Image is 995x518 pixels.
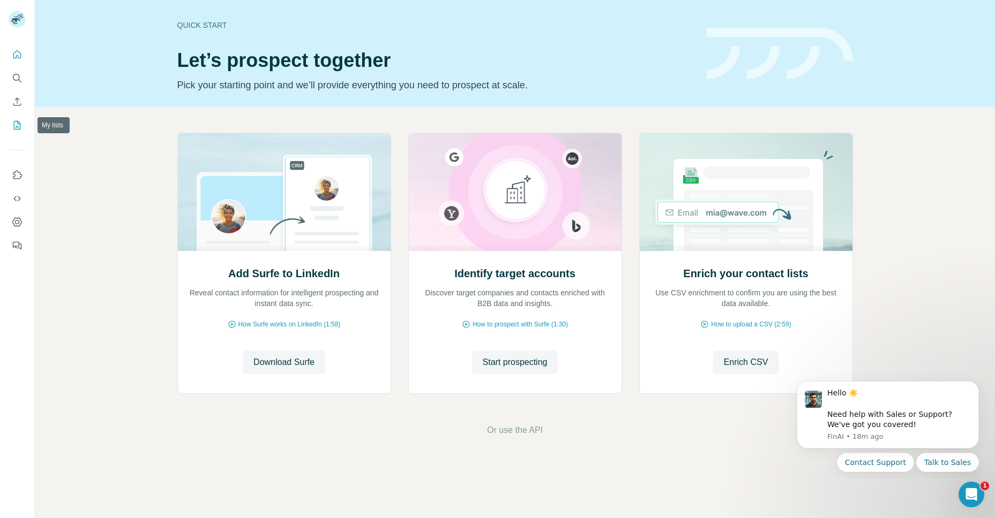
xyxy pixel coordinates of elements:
span: Enrich CSV [724,356,768,369]
button: Use Surfe on LinkedIn [9,165,26,185]
button: Search [9,68,26,88]
h2: Identify target accounts [454,266,575,281]
p: Use CSV enrichment to confirm you are using the best data available. [650,287,842,309]
button: Dashboard [9,212,26,232]
p: Reveal contact information for intelligent prospecting and instant data sync. [189,287,380,309]
span: How Surfe works on LinkedIn (1:58) [238,319,341,329]
button: Start prospecting [472,351,558,374]
iframe: Intercom notifications message [781,371,995,478]
img: banner [707,28,853,80]
h2: Add Surfe to LinkedIn [228,266,340,281]
button: Use Surfe API [9,189,26,208]
h1: Let’s prospect together [177,50,694,71]
img: Enrich your contact lists [639,133,853,251]
span: How to prospect with Surfe (1:30) [473,319,568,329]
button: Or use the API [487,424,543,437]
span: Download Surfe [253,356,315,369]
span: 1 [981,482,989,490]
span: Start prospecting [483,356,548,369]
p: Pick your starting point and we’ll provide everything you need to prospect at scale. [177,78,694,93]
button: Quick start [9,45,26,64]
button: Download Surfe [243,351,325,374]
h2: Enrich your contact lists [683,266,808,281]
img: Identify target accounts [408,133,622,251]
div: Quick start [177,20,694,31]
button: Enrich CSV [9,92,26,111]
button: My lists [9,116,26,135]
img: Add Surfe to LinkedIn [177,133,391,251]
button: Enrich CSV [713,351,779,374]
iframe: Intercom live chat [959,482,984,507]
button: Feedback [9,236,26,255]
p: Discover target companies and contacts enriched with B2B data and insights. [420,287,611,309]
span: How to upload a CSV (2:59) [711,319,791,329]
